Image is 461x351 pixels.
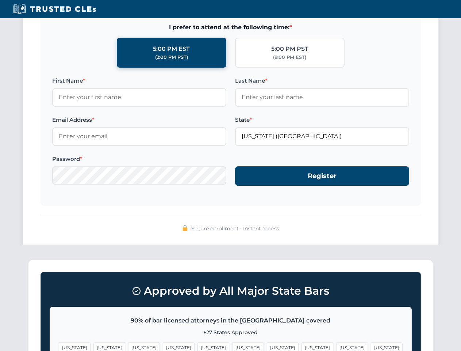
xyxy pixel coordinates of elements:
[273,54,306,61] div: (8:00 PM EST)
[52,155,226,163] label: Password
[11,4,98,15] img: Trusted CLEs
[52,116,226,124] label: Email Address
[52,76,226,85] label: First Name
[182,225,188,231] img: 🔒
[153,44,190,54] div: 5:00 PM EST
[235,127,409,146] input: Florida (FL)
[59,328,403,336] p: +27 States Approved
[235,76,409,85] label: Last Name
[235,166,409,186] button: Register
[155,54,188,61] div: (2:00 PM PST)
[235,116,409,124] label: State
[52,23,409,32] span: I prefer to attend at the following time:
[271,44,308,54] div: 5:00 PM PST
[191,224,279,233] span: Secure enrollment • Instant access
[59,316,403,325] p: 90% of bar licensed attorneys in the [GEOGRAPHIC_DATA] covered
[235,88,409,106] input: Enter your last name
[52,127,226,146] input: Enter your email
[50,281,412,301] h3: Approved by All Major State Bars
[52,88,226,106] input: Enter your first name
